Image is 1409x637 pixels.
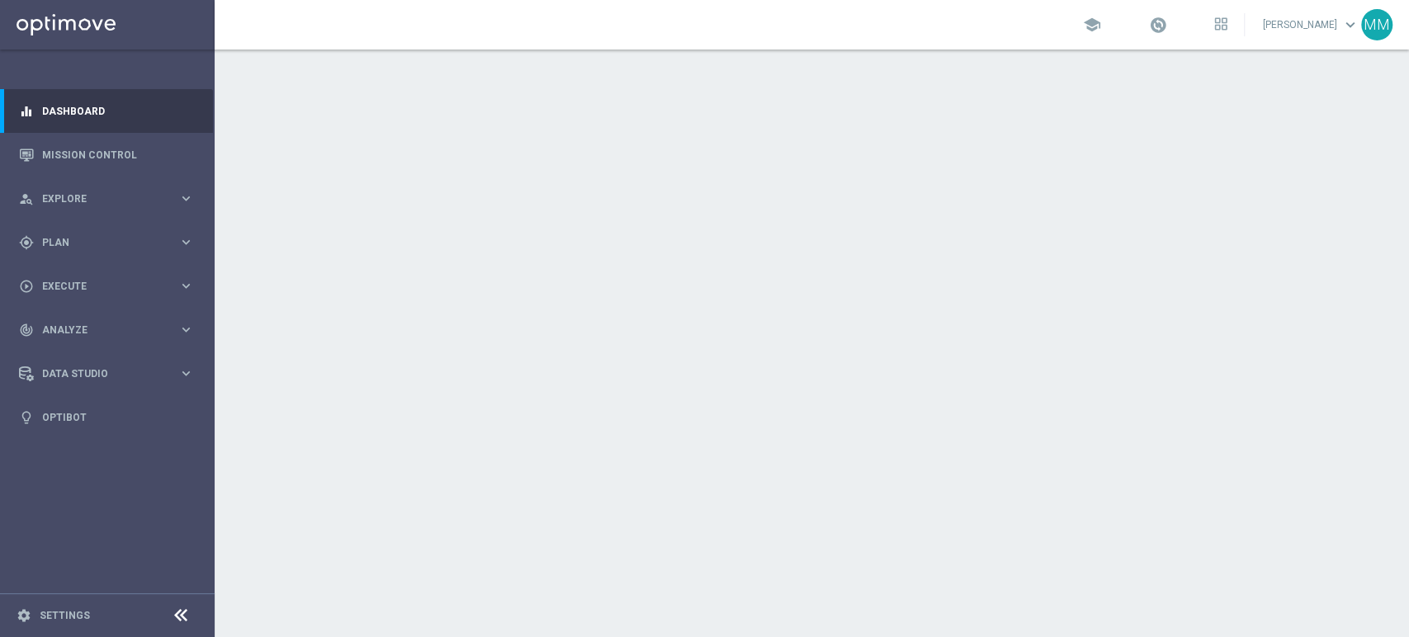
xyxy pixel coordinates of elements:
[19,235,34,250] i: gps_fixed
[1083,16,1101,34] span: school
[42,325,178,335] span: Analyze
[17,608,31,623] i: settings
[19,133,194,177] div: Mission Control
[42,238,178,248] span: Plan
[42,133,194,177] a: Mission Control
[19,104,34,119] i: equalizer
[19,89,194,133] div: Dashboard
[178,191,194,206] i: keyboard_arrow_right
[42,395,194,439] a: Optibot
[19,279,34,294] i: play_circle_outline
[18,105,195,118] button: equalizer Dashboard
[19,410,34,425] i: lightbulb
[178,366,194,381] i: keyboard_arrow_right
[42,89,194,133] a: Dashboard
[178,322,194,337] i: keyboard_arrow_right
[18,323,195,337] button: track_changes Analyze keyboard_arrow_right
[18,236,195,249] button: gps_fixed Plan keyboard_arrow_right
[1341,16,1359,34] span: keyboard_arrow_down
[40,611,90,620] a: Settings
[1361,9,1392,40] div: MM
[178,278,194,294] i: keyboard_arrow_right
[18,367,195,380] button: Data Studio keyboard_arrow_right
[42,281,178,291] span: Execute
[19,235,178,250] div: Plan
[19,279,178,294] div: Execute
[18,192,195,205] button: person_search Explore keyboard_arrow_right
[42,369,178,379] span: Data Studio
[178,234,194,250] i: keyboard_arrow_right
[18,149,195,162] button: Mission Control
[42,194,178,204] span: Explore
[19,191,34,206] i: person_search
[18,411,195,424] button: lightbulb Optibot
[19,366,178,381] div: Data Studio
[19,323,34,337] i: track_changes
[19,191,178,206] div: Explore
[19,395,194,439] div: Optibot
[1261,12,1361,37] a: [PERSON_NAME]keyboard_arrow_down
[18,280,195,293] button: play_circle_outline Execute keyboard_arrow_right
[19,323,178,337] div: Analyze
